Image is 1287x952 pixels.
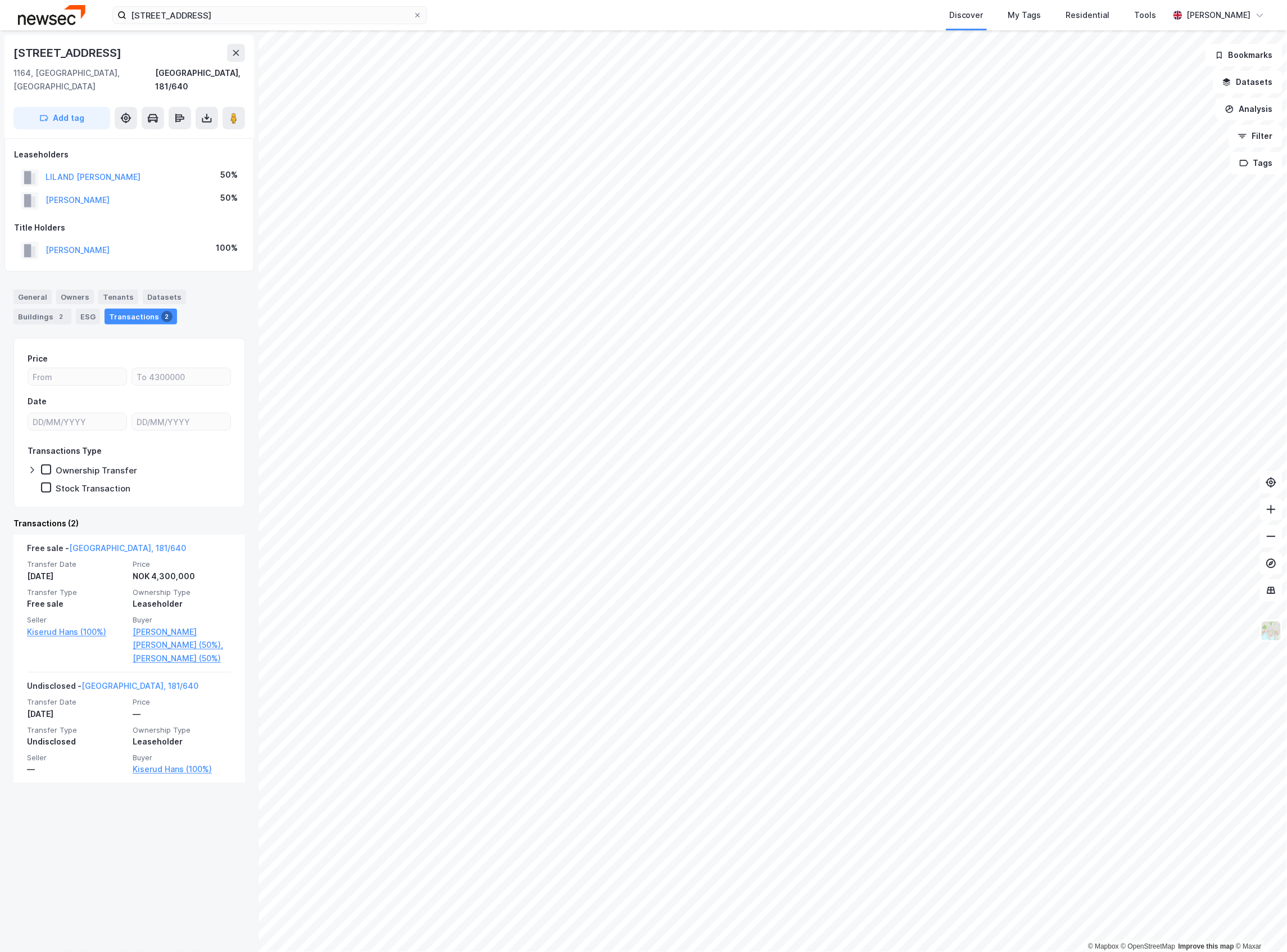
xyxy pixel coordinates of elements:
div: Title Holders [14,221,244,234]
div: [DATE] [27,707,126,721]
span: Seller [27,753,126,762]
input: DD/MM/YYYY [28,413,126,430]
img: newsec-logo.f6e21ccffca1b3a03d2d.png [18,5,85,25]
span: Transfer Type [27,725,126,735]
div: Leaseholder [133,597,232,611]
button: Tags [1230,152,1283,174]
div: My Tags [1008,8,1041,22]
button: Add tag [13,107,110,129]
div: Undisclosed [27,735,126,748]
div: Tenants [98,290,138,304]
div: Kontrollprogram for chat [1231,898,1287,952]
iframe: Chat Widget [1231,898,1287,952]
div: Discover [949,8,984,22]
span: Transfer Date [27,697,126,707]
input: Search by address, cadastre, landlords, tenants or people [126,7,413,24]
img: Z [1261,620,1282,642]
div: 50% [220,191,238,205]
a: [PERSON_NAME] (50%) [133,652,232,665]
div: ESG [76,309,100,324]
div: Transactions (2) [13,517,245,530]
div: 50% [220,168,238,182]
a: [PERSON_NAME] [PERSON_NAME] (50%), [133,625,232,652]
div: Undisclosed - [27,679,198,697]
span: Seller [27,615,126,625]
span: Transfer Type [27,588,126,597]
div: — [27,762,126,776]
div: 1164, [GEOGRAPHIC_DATA], [GEOGRAPHIC_DATA] [13,66,156,93]
div: Buildings [13,309,71,324]
div: NOK 4,300,000 [133,570,232,583]
div: Owners [56,290,94,304]
button: Analysis [1216,98,1283,120]
div: [PERSON_NAME] [1187,8,1251,22]
div: Free sale [27,597,126,611]
div: Ownership Transfer [56,465,137,476]
a: Improve this map [1179,942,1234,950]
span: Price [133,560,232,569]
div: Date [28,395,47,408]
div: — [133,707,232,721]
button: Bookmarks [1206,44,1283,66]
div: Leaseholder [133,735,232,748]
div: [GEOGRAPHIC_DATA], 181/640 [156,66,245,93]
div: [STREET_ADDRESS] [13,44,124,62]
div: [DATE] [27,570,126,583]
span: Price [133,697,232,707]
span: Buyer [133,615,232,625]
div: Free sale - [27,542,186,560]
div: 100% [216,241,238,255]
span: Transfer Date [27,560,126,569]
button: Datasets [1213,71,1283,93]
span: Ownership Type [133,588,232,597]
div: 2 [161,311,173,322]
div: General [13,290,52,304]
div: Transactions [105,309,177,324]
span: Ownership Type [133,725,232,735]
div: Residential [1066,8,1110,22]
button: Filter [1229,125,1283,147]
div: Tools [1135,8,1157,22]
div: Datasets [143,290,186,304]
input: DD/MM/YYYY [132,413,230,430]
a: Kiserud Hans (100%) [27,625,126,639]
div: Leaseholders [14,148,244,161]
div: 2 [56,311,67,322]
div: Transactions Type [28,444,102,458]
div: Price [28,352,48,366]
a: Kiserud Hans (100%) [133,762,232,776]
a: Mapbox [1088,942,1119,950]
input: To 4300000 [132,368,230,385]
span: Buyer [133,753,232,762]
a: OpenStreetMap [1121,942,1176,950]
a: [GEOGRAPHIC_DATA], 181/640 [81,681,198,691]
input: From [28,368,126,385]
a: [GEOGRAPHIC_DATA], 181/640 [69,543,186,553]
div: Stock Transaction [56,483,130,494]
